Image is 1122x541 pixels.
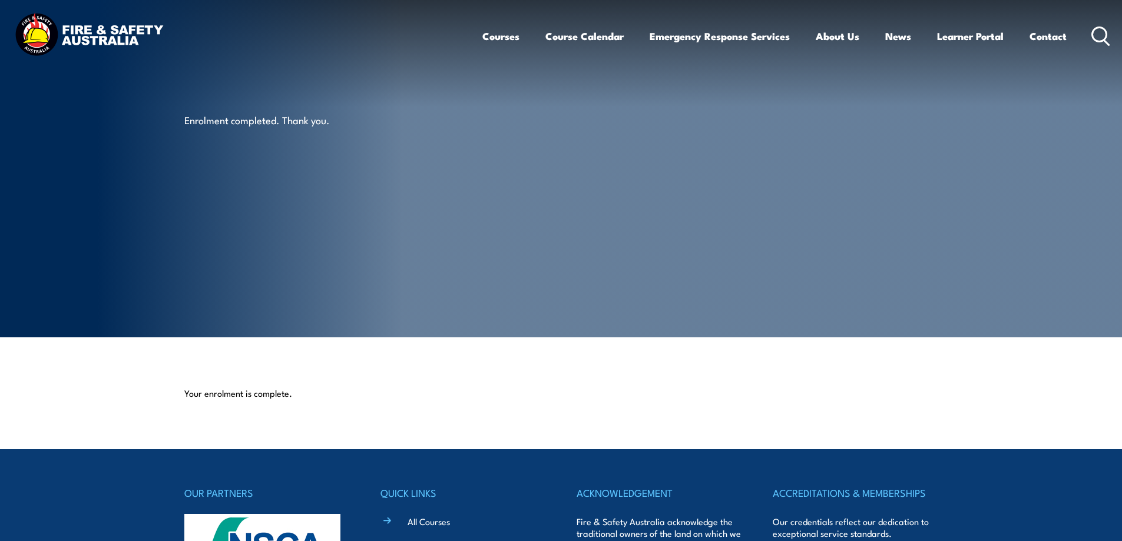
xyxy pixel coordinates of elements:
[816,21,859,52] a: About Us
[1030,21,1067,52] a: Contact
[577,484,742,501] h4: ACKNOWLEDGEMENT
[184,387,938,399] p: Your enrolment is complete.
[380,484,545,501] h4: QUICK LINKS
[773,484,938,501] h4: ACCREDITATIONS & MEMBERSHIPS
[545,21,624,52] a: Course Calendar
[773,516,938,539] p: Our credentials reflect our dedication to exceptional service standards.
[184,113,399,127] p: Enrolment completed. Thank you.
[184,484,349,501] h4: OUR PARTNERS
[885,21,911,52] a: News
[482,21,519,52] a: Courses
[650,21,790,52] a: Emergency Response Services
[937,21,1004,52] a: Learner Portal
[408,515,450,527] a: All Courses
